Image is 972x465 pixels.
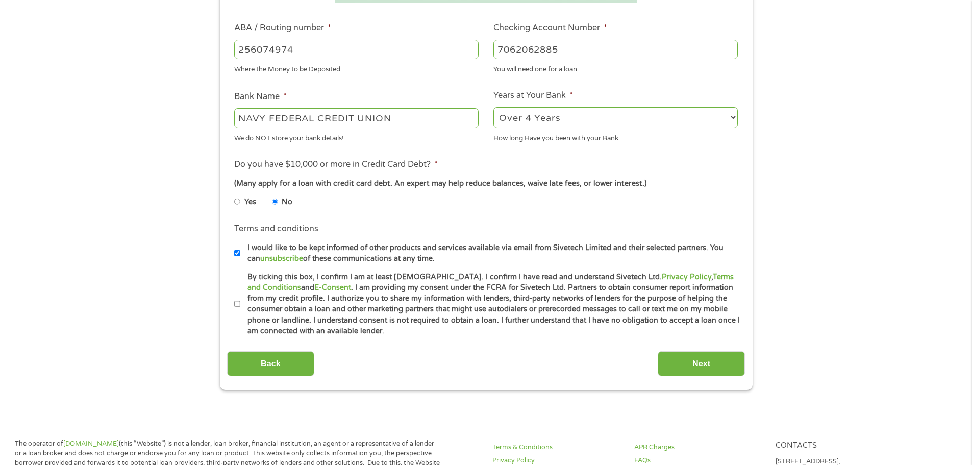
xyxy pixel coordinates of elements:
[234,224,318,234] label: Terms and conditions
[776,441,905,451] h4: Contacts
[314,283,351,292] a: E-Consent
[247,273,734,292] a: Terms and Conditions
[234,61,479,75] div: Where the Money to be Deposited
[234,178,737,189] div: (Many apply for a loan with credit card debt. An expert may help reduce balances, waive late fees...
[234,130,479,143] div: We do NOT store your bank details!
[493,22,607,33] label: Checking Account Number
[63,439,119,448] a: [DOMAIN_NAME]
[234,91,287,102] label: Bank Name
[234,40,479,59] input: 263177916
[493,90,573,101] label: Years at Your Bank
[634,443,764,452] a: APR Charges
[658,351,745,376] input: Next
[493,61,738,75] div: You will need one for a loan.
[244,197,256,208] label: Yes
[662,273,711,281] a: Privacy Policy
[493,130,738,143] div: How long Have you been with your Bank
[260,254,303,263] a: unsubscribe
[493,40,738,59] input: 345634636
[282,197,292,208] label: No
[240,272,741,337] label: By ticking this box, I confirm I am at least [DEMOGRAPHIC_DATA]. I confirm I have read and unders...
[234,159,438,170] label: Do you have $10,000 or more in Credit Card Debt?
[234,22,331,33] label: ABA / Routing number
[240,242,741,264] label: I would like to be kept informed of other products and services available via email from Sivetech...
[492,443,622,452] a: Terms & Conditions
[227,351,314,376] input: Back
